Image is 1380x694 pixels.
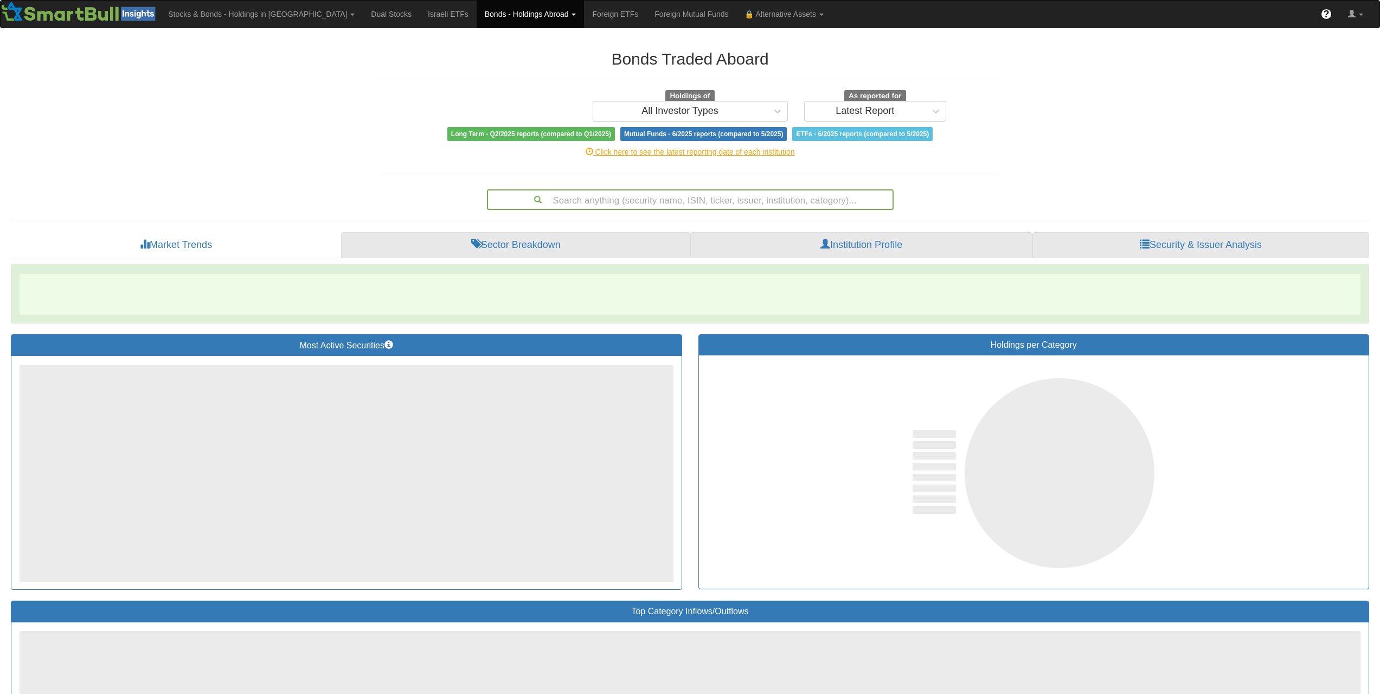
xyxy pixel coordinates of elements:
[420,1,477,28] a: Israeli ETFs
[836,106,894,117] div: Latest Report
[844,90,906,102] span: As reported for
[913,463,956,470] span: ‌
[665,90,714,102] span: Holdings of
[707,340,1361,350] h3: Holdings per Category
[690,232,1032,258] a: Institution Profile
[792,127,933,141] span: ETFs - 6/2025 reports (compared to 5/2025)
[1313,1,1340,28] a: ?
[447,127,615,141] span: Long Term - Q2/2025 reports (compared to Q1/2025)
[1324,9,1330,20] span: ?
[11,232,341,258] a: Market Trends
[160,1,363,28] a: Stocks & Bonds - Holdings in [GEOGRAPHIC_DATA]
[20,340,673,351] h3: Most Active Securities
[20,607,1360,616] h3: Top Category Inflows/Outflows
[913,430,956,438] span: ‌
[736,1,831,28] a: 🔒 Alternative Assets
[913,441,956,449] span: ‌
[913,495,956,503] span: ‌
[646,1,736,28] a: Foreign Mutual Funds
[488,190,893,209] div: Search anything (security name, ISIN, ticker, issuer, institution, category)...
[20,274,1360,315] span: ‌
[1032,232,1369,258] a: Security & Issuer Analysis
[913,506,956,514] span: ‌
[20,365,673,582] span: ‌
[965,378,1154,568] span: ‌
[373,147,1007,157] div: Click here to see the latest reporting date of each institution
[620,127,787,141] span: Mutual Funds - 6/2025 reports (compared to 5/2025)
[913,452,956,460] span: ‌
[584,1,646,28] a: Foreign ETFs
[1,1,160,22] img: Smartbull
[477,1,585,28] a: Bonds - Holdings Abroad
[913,485,956,492] span: ‌
[913,474,956,481] span: ‌
[641,106,718,117] div: All Investor Types
[341,232,690,258] a: Sector Breakdown
[381,50,999,68] h2: Bonds Traded Aboard
[363,1,420,28] a: Dual Stocks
